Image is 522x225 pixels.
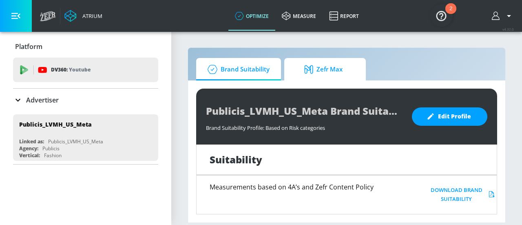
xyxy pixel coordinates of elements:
span: v 4.32.0 [502,27,514,31]
div: DV360: Youtube [13,58,158,82]
h6: Measurements based on 4A’s and Zefr Content Policy [210,184,401,190]
p: Advertiser [26,96,59,105]
div: Publicis_LVMH_US_MetaLinked as:Publicis_LVMH_US_MetaAgency:PublicisVertical:Fashion [13,114,158,161]
a: optimize [228,1,275,31]
div: 2 [449,9,452,19]
span: Brand Suitability [204,60,270,79]
a: Report [323,1,365,31]
div: Publicis [42,145,60,152]
h1: Suitability [210,153,262,166]
button: Open Resource Center, 2 new notifications [430,4,453,27]
span: Zefr Max [292,60,354,79]
div: Advertiser [13,89,158,111]
span: Edit Profile [428,111,471,122]
div: Fashion [44,152,62,159]
div: Atrium [79,12,102,20]
a: measure [275,1,323,31]
div: Platform [13,35,158,58]
div: Publicis_LVMH_US_Meta [48,138,103,145]
button: Download Brand Suitability [425,184,497,206]
div: Linked as: [19,138,44,145]
div: Agency: [19,145,38,152]
div: Vertical: [19,152,40,159]
p: Platform [15,42,42,51]
div: Publicis_LVMH_US_Meta [19,120,92,128]
div: Brand Suitability Profile: Based on Risk categories [206,120,404,131]
button: Edit Profile [412,107,487,126]
p: DV360: [51,65,91,74]
p: Youtube [69,65,91,74]
a: Atrium [64,10,102,22]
